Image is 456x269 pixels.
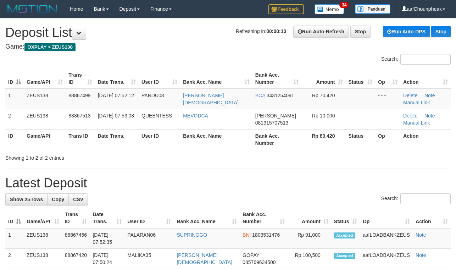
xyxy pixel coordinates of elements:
[139,129,180,149] th: User ID
[68,93,90,98] span: 88867499
[5,152,185,161] div: Showing 1 to 2 of 2 entries
[360,208,413,228] th: Op: activate to sort column ascending
[312,113,335,119] span: Rp 10,000
[424,93,435,98] a: Note
[350,26,371,38] a: Stop
[73,197,83,202] span: CSV
[90,249,124,269] td: [DATE] 07:50:24
[339,2,349,8] span: 34
[255,113,296,119] span: [PERSON_NAME]
[5,4,59,14] img: MOTION_logo.png
[266,28,286,34] strong: 00:00:10
[24,43,76,51] span: OXPLAY > ZEUS138
[5,176,451,190] h1: Latest Deposit
[375,68,400,89] th: Op: activate to sort column ascending
[24,68,66,89] th: Game/API: activate to sort column ascending
[180,129,252,149] th: Bank Acc. Name
[403,113,417,119] a: Delete
[5,129,24,149] th: ID
[10,197,43,202] span: Show 25 rows
[252,68,301,89] th: Bank Acc. Number: activate to sort column ascending
[355,4,390,14] img: panduan.png
[375,89,400,109] td: - - -
[334,232,355,238] span: Accepted
[5,208,24,228] th: ID: activate to sort column descending
[24,228,62,249] td: ZEUS138
[360,228,413,249] td: aafLOADBANKZEUS
[334,253,355,259] span: Accepted
[5,109,24,129] td: 2
[5,249,24,269] td: 2
[243,252,259,258] span: GOPAY
[62,208,90,228] th: Trans ID: activate to sort column ascending
[141,113,172,119] span: QUEENTESS
[381,193,451,204] label: Search:
[312,93,335,98] span: Rp 70,420
[252,232,280,238] span: Copy 1803531476 to clipboard
[416,232,426,238] a: Note
[95,129,139,149] th: Date Trans.
[62,228,90,249] td: 88867456
[431,26,451,37] a: Stop
[90,228,124,249] td: [DATE] 07:52:35
[400,54,451,65] input: Search:
[98,113,134,119] span: [DATE] 07:53:08
[400,193,451,204] input: Search:
[177,252,232,265] a: [PERSON_NAME][DEMOGRAPHIC_DATA]
[288,228,331,249] td: Rp 91,000
[68,193,88,205] a: CSV
[346,129,376,149] th: Status
[5,228,24,249] td: 1
[400,68,451,89] th: Action: activate to sort column ascending
[243,259,276,265] span: Copy 085769634500 to clipboard
[375,109,400,129] td: - - -
[52,197,64,202] span: Copy
[288,208,331,228] th: Amount: activate to sort column ascending
[267,93,294,98] span: Copy 3431254091 to clipboard
[66,68,95,89] th: Trans ID: activate to sort column ascending
[315,4,344,14] img: Button%20Memo.svg
[68,113,90,119] span: 88867513
[240,208,288,228] th: Bank Acc. Number: activate to sort column ascending
[346,68,376,89] th: Status: activate to sort column ascending
[98,93,134,98] span: [DATE] 07:52:12
[95,68,139,89] th: Date Trans.: activate to sort column ascending
[424,113,435,119] a: Note
[236,28,286,34] span: Refreshing in:
[255,93,265,98] span: BCA
[24,208,62,228] th: Game/API: activate to sort column ascending
[174,208,240,228] th: Bank Acc. Name: activate to sort column ascending
[24,109,66,129] td: ZEUS138
[24,89,66,109] td: ZEUS138
[5,68,24,89] th: ID: activate to sort column descending
[24,129,66,149] th: Game/API
[24,249,62,269] td: ZEUS138
[90,208,124,228] th: Date Trans.: activate to sort column ascending
[255,120,288,126] span: Copy 081315707513 to clipboard
[403,100,430,105] a: Manual Link
[177,232,207,238] a: SUPRINGGO
[293,26,349,38] a: Run Auto-Refresh
[403,120,430,126] a: Manual Link
[183,93,239,105] a: [PERSON_NAME][DEMOGRAPHIC_DATA]
[5,26,451,40] h1: Deposit List
[180,68,252,89] th: Bank Acc. Name: activate to sort column ascending
[416,252,426,258] a: Note
[47,193,69,205] a: Copy
[5,89,24,109] td: 1
[413,208,451,228] th: Action: activate to sort column ascending
[331,208,360,228] th: Status: activate to sort column ascending
[288,249,331,269] td: Rp 100,500
[62,249,90,269] td: 88867420
[124,249,174,269] td: MALIKA35
[383,26,430,37] a: Run Auto-DPS
[400,129,451,149] th: Action
[268,4,304,14] img: Feedback.jpg
[5,193,48,205] a: Show 25 rows
[66,129,95,149] th: Trans ID
[381,54,451,65] label: Search:
[141,93,164,98] span: PANDU08
[360,249,413,269] td: aafLOADBANKZEUS
[5,43,451,50] h4: Game:
[183,113,208,119] a: MEVODCA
